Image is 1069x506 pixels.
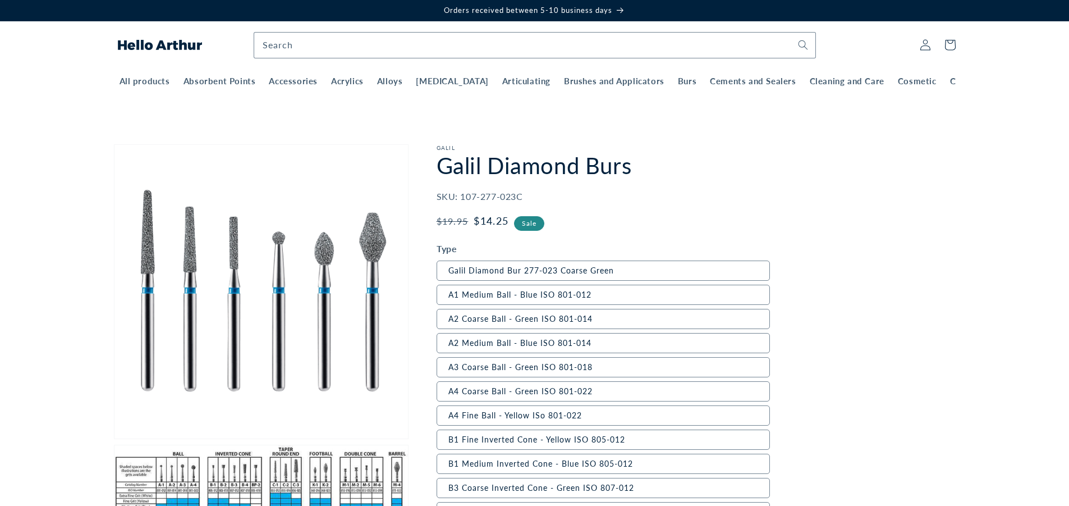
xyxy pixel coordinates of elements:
[474,213,508,229] span: $14.25
[437,191,523,202] span: SKU: 107-277-023C
[898,76,937,87] span: Cosmetic
[437,430,770,450] label: B1 Fine Inverted Cone - Yellow ISO 805-012
[437,454,770,474] label: B1 Medium Inverted Cone - Blue ISO 805-012
[437,285,770,305] label: A1 Medium Ball - Blue ISO 801-012
[437,151,956,180] h1: Galil Diamond Burs
[269,76,318,87] span: Accessories
[370,69,410,87] a: Alloys
[502,76,550,87] span: Articulating
[183,76,256,87] span: Absorbent Points
[416,76,488,87] span: [MEDICAL_DATA]
[678,76,696,87] span: Burs
[262,69,324,87] a: Accessories
[11,6,1058,15] p: Orders received between 5-10 business days
[703,69,802,87] a: Cements and Sealers
[564,76,664,87] span: Brushes and Applicators
[409,69,495,87] a: [MEDICAL_DATA]
[710,76,796,87] span: Cements and Sealers
[437,381,770,402] label: A4 Coarse Ball - Green ISO 801-022
[437,405,770,426] label: A4 Fine Ball - Yellow ISo 801-022
[437,478,770,498] label: B3 Coarse Inverted Cone - Green ISO 807-012
[803,69,891,87] a: Cleaning and Care
[437,357,770,377] label: A3 Coarse Ball - Green ISO 801-018
[671,69,703,87] a: Burs
[514,216,544,231] span: Sale
[810,76,884,87] span: Cleaning and Care
[177,69,263,87] a: Absorbent Points
[791,33,815,57] button: Search
[495,69,557,87] a: Articulating
[377,76,403,87] span: Alloys
[324,69,370,87] a: Acrylics
[437,261,770,281] label: Galil Diamond Bur 277-023 Coarse Green
[950,76,981,87] span: Crowns
[943,69,988,87] a: Crowns
[437,309,770,329] label: A2 Coarse Ball - Green ISO 801-014
[437,333,770,353] label: A2 Medium Ball - Blue ISO 801-014
[113,69,177,87] a: All products
[437,242,458,256] legend: Type
[891,69,943,87] a: Cosmetic
[331,76,364,87] span: Acrylics
[437,144,956,151] p: Galil
[437,216,469,226] s: $19.95
[557,69,671,87] a: Brushes and Applicators
[118,40,202,50] img: Hello Arthur logo
[120,76,170,87] span: All products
